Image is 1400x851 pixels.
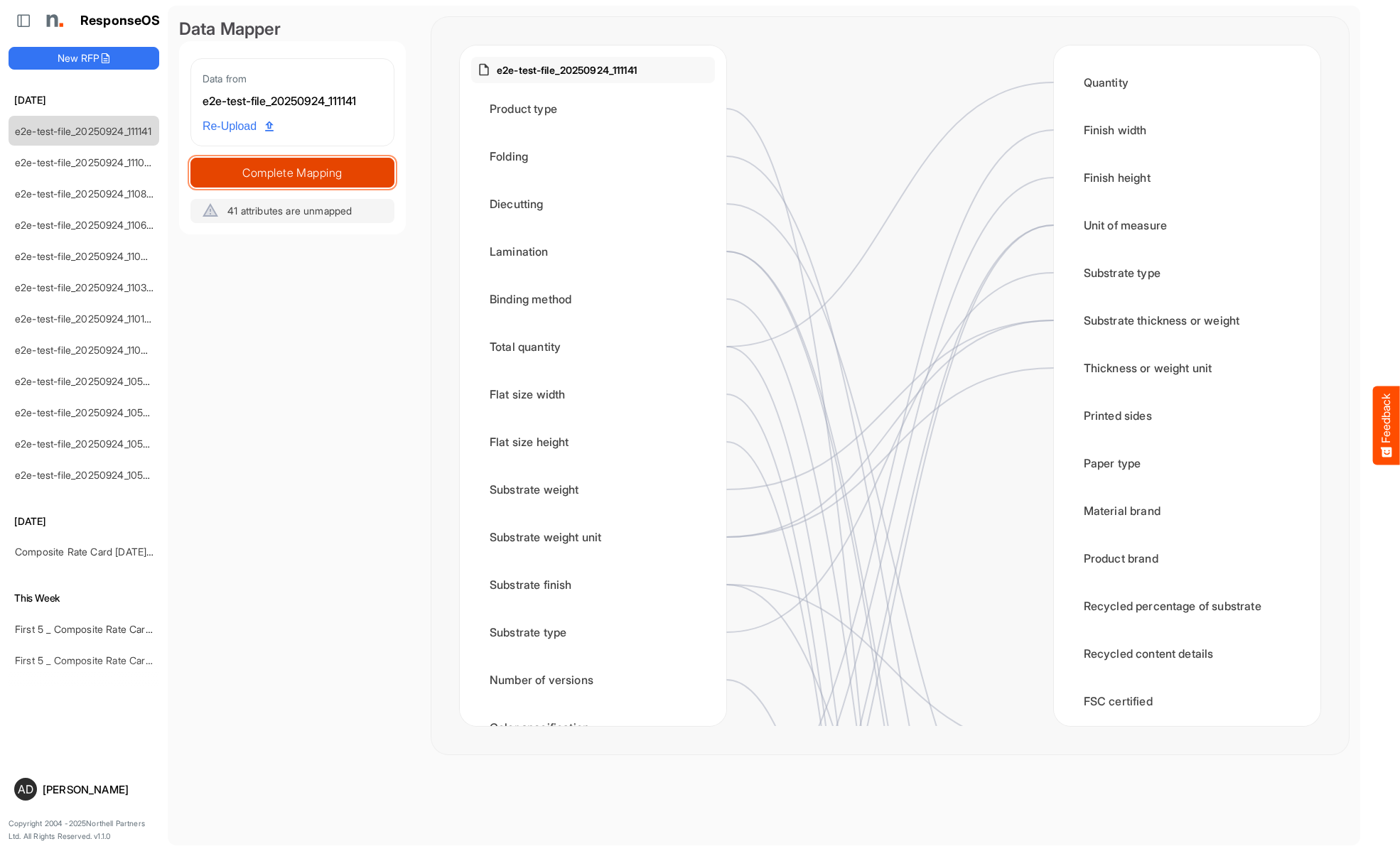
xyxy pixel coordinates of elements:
a: e2e-test-file_20250924_111141 [15,125,152,137]
div: Recycled content details [1065,632,1309,676]
div: Printed sides [1065,394,1309,438]
div: Substrate thickness or weight [1065,298,1309,342]
div: Substrate finish [471,563,715,607]
div: Substrate weight [471,467,715,511]
div: Folding [471,134,715,178]
div: Number of versions [471,658,715,702]
a: Re-Upload [197,113,279,140]
a: e2e-test-file_20250924_105318 [15,438,158,450]
div: Data from [203,70,382,87]
h6: This Week [9,590,159,606]
span: 41 attributes are unmapped [227,205,352,217]
span: AD [18,784,33,795]
a: e2e-test-file_20250924_105529 [15,406,161,418]
div: e2e-test-file_20250924_111141 [203,92,382,111]
div: Recycled percentage of substrate [1065,584,1309,628]
a: e2e-test-file_20250924_110305 [15,281,159,293]
a: e2e-test-file_20250924_110646 [15,219,159,231]
div: [PERSON_NAME] [43,784,154,795]
button: New RFP [9,47,159,70]
a: e2e-test-file_20250924_110803 [15,188,159,200]
a: Composite Rate Card [DATE]_smaller [15,546,183,558]
div: Paper type [1065,441,1309,485]
p: Copyright 2004 - 2025 Northell Partners Ltd. All Rights Reserved. v 1.1.0 [9,818,159,842]
div: Flat size height [471,420,715,464]
p: e2e-test-file_20250924_111141 [497,63,637,77]
a: e2e-test-file_20250924_110035 [15,344,159,356]
img: Northell [39,6,68,35]
a: First 5 _ Composite Rate Card [DATE] (2) [15,654,200,666]
div: Product type [471,87,715,131]
div: Substrate type [1065,251,1309,295]
a: e2e-test-file_20250924_111033 [15,156,156,168]
div: Total quantity [471,325,715,369]
a: e2e-test-file_20250924_110146 [15,313,157,325]
div: Substrate type [471,610,715,654]
div: Substrate weight unit [471,515,715,559]
button: Complete Mapping [190,158,394,188]
h1: ResponseOS [80,13,161,28]
a: First 5 _ Composite Rate Card [DATE] (2) [15,623,200,635]
div: Lamination [471,229,715,273]
div: Unit of measure [1065,203,1309,247]
div: Product brand [1065,536,1309,580]
span: Re-Upload [203,117,274,136]
div: Color specification [471,705,715,749]
a: e2e-test-file_20250924_105914 [15,375,159,387]
span: Complete Mapping [191,163,394,183]
div: Flat size width [471,372,715,416]
div: Finish height [1065,156,1309,200]
div: Quantity [1065,60,1309,104]
div: FSC certified [1065,679,1309,723]
div: Data Mapper [179,17,406,41]
h6: [DATE] [9,514,159,529]
div: Material brand [1065,489,1309,533]
div: Thickness or weight unit [1065,346,1309,390]
div: Diecutting [471,182,715,226]
div: Binding method [471,277,715,321]
h6: [DATE] [9,92,159,108]
button: Feedback [1373,386,1400,465]
a: e2e-test-file_20250924_110422 [15,250,159,262]
div: Finish width [1065,108,1309,152]
a: e2e-test-file_20250924_105226 [15,469,161,481]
